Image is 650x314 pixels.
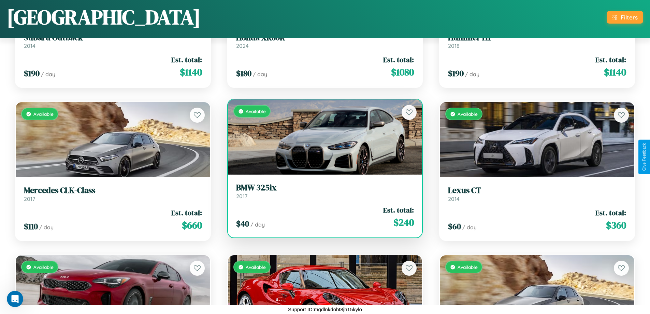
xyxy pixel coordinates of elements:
span: Available [246,264,266,270]
span: $ 1080 [391,65,414,79]
span: / day [41,71,55,78]
span: $ 180 [236,68,251,79]
a: Honda XR80R2024 [236,33,414,50]
span: $ 60 [448,221,461,232]
span: Est. total: [171,55,202,65]
span: 2014 [24,42,35,49]
span: $ 110 [24,221,38,232]
span: Est. total: [595,208,626,218]
span: $ 360 [606,218,626,232]
div: Give Feedback [642,143,647,171]
h3: BMW 325ix [236,183,414,193]
span: 2017 [236,193,247,200]
a: Mercedes CLK-Class2017 [24,186,202,202]
div: Filters [621,14,638,21]
span: $ 40 [236,218,249,229]
iframe: Intercom live chat [7,291,23,307]
span: Available [246,108,266,114]
span: $ 1140 [180,65,202,79]
span: 2018 [448,42,460,49]
span: / day [253,71,267,78]
span: Available [33,111,54,117]
span: Available [33,264,54,270]
span: Est. total: [383,205,414,215]
span: 2017 [24,195,35,202]
span: $ 660 [182,218,202,232]
a: BMW 325ix2017 [236,183,414,200]
span: / day [39,224,54,231]
span: Est. total: [383,55,414,65]
h3: Mercedes CLK-Class [24,186,202,195]
button: Filters [607,11,643,24]
span: / day [465,71,479,78]
span: Est. total: [171,208,202,218]
span: / day [462,224,477,231]
a: Lexus CT2014 [448,186,626,202]
span: $ 1140 [604,65,626,79]
a: Subaru Outback2014 [24,33,202,50]
span: $ 190 [24,68,40,79]
h3: Lexus CT [448,186,626,195]
a: Hummer H12018 [448,33,626,50]
h1: [GEOGRAPHIC_DATA] [7,3,201,31]
span: / day [250,221,265,228]
span: 2014 [448,195,460,202]
span: $ 240 [393,216,414,229]
span: 2024 [236,42,249,49]
span: $ 190 [448,68,464,79]
span: Est. total: [595,55,626,65]
span: Available [458,111,478,117]
span: Available [458,264,478,270]
p: Support ID: mgdlnkdoht8jh15kylo [288,305,362,314]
